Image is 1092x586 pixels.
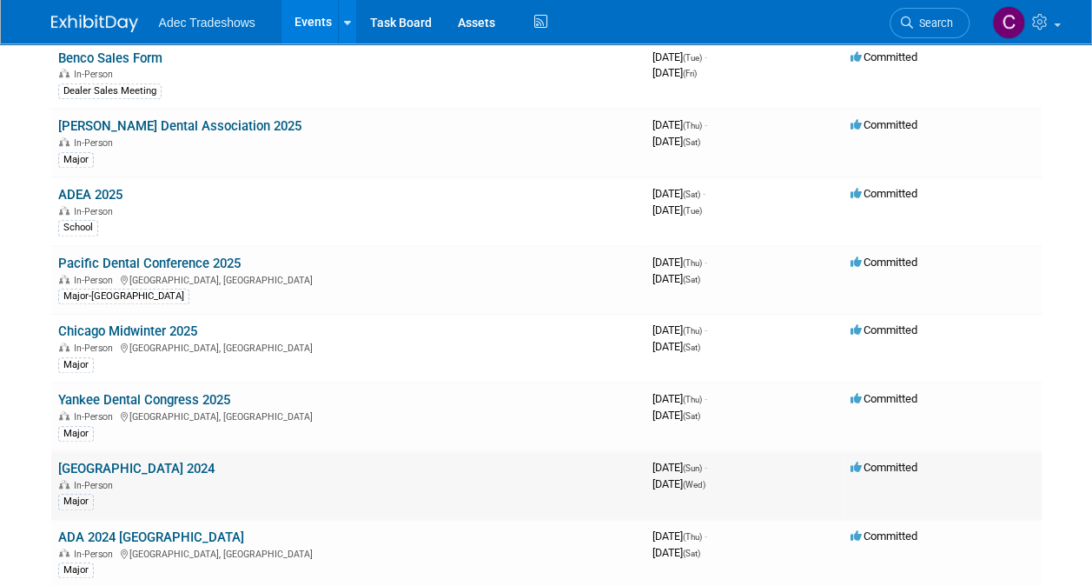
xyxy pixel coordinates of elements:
[58,187,122,203] a: ADEA 2025
[58,546,639,560] div: [GEOGRAPHIC_DATA], [GEOGRAPHIC_DATA]
[652,546,700,559] span: [DATE]
[58,563,94,578] div: Major
[850,323,917,336] span: Committed
[705,392,707,405] span: -
[58,289,189,304] div: Major-[GEOGRAPHIC_DATA]
[58,152,94,168] div: Major
[683,121,702,130] span: (Thu)
[850,461,917,474] span: Committed
[652,187,705,200] span: [DATE]
[74,275,118,286] span: In-Person
[58,409,639,423] div: [GEOGRAPHIC_DATA], [GEOGRAPHIC_DATA]
[58,50,162,66] a: Benco Sales Form
[683,326,702,336] span: (Thu)
[683,480,705,489] span: (Wed)
[74,480,118,491] span: In-Person
[58,256,241,271] a: Pacific Dental Conference 2025
[683,69,697,78] span: (Fri)
[850,50,917,63] span: Committed
[705,461,707,474] span: -
[683,395,702,404] span: (Thu)
[74,411,118,423] span: In-Person
[850,118,917,131] span: Committed
[58,220,98,236] div: School
[652,323,707,336] span: [DATE]
[652,409,700,422] span: [DATE]
[59,480,69,489] img: In-Person Event
[652,66,697,79] span: [DATE]
[683,275,700,284] span: (Sat)
[59,343,69,351] img: In-Person Event
[59,411,69,420] img: In-Person Event
[74,549,118,560] span: In-Person
[59,549,69,557] img: In-Person Event
[74,206,118,217] span: In-Person
[705,323,707,336] span: -
[683,53,702,63] span: (Tue)
[683,343,700,352] span: (Sat)
[652,272,700,285] span: [DATE]
[913,17,953,30] span: Search
[58,461,215,476] a: [GEOGRAPHIC_DATA] 2024
[683,206,702,216] span: (Tue)
[652,118,707,131] span: [DATE]
[705,50,707,63] span: -
[850,256,917,269] span: Committed
[652,340,700,353] span: [DATE]
[705,256,707,269] span: -
[51,15,138,32] img: ExhibitDay
[59,69,69,77] img: In-Person Event
[58,83,162,99] div: Dealer Sales Meeting
[58,529,244,545] a: ADA 2024 [GEOGRAPHIC_DATA]
[850,529,917,543] span: Committed
[652,529,707,543] span: [DATE]
[74,137,118,149] span: In-Person
[652,461,707,474] span: [DATE]
[58,118,301,134] a: [PERSON_NAME] Dental Association 2025
[683,549,700,558] span: (Sat)
[652,203,702,216] span: [DATE]
[652,256,707,269] span: [DATE]
[59,137,69,146] img: In-Person Event
[683,411,700,421] span: (Sat)
[652,392,707,405] span: [DATE]
[992,6,1025,39] img: Carol Schmidlin
[703,187,705,200] span: -
[705,529,707,543] span: -
[58,340,639,354] div: [GEOGRAPHIC_DATA], [GEOGRAPHIC_DATA]
[58,323,197,339] a: Chicago Midwinter 2025
[59,275,69,283] img: In-Person Event
[683,463,702,473] span: (Sun)
[683,532,702,542] span: (Thu)
[74,69,118,80] span: In-Person
[59,206,69,215] img: In-Person Event
[705,118,707,131] span: -
[58,392,230,408] a: Yankee Dental Congress 2025
[683,190,700,199] span: (Sat)
[652,50,707,63] span: [DATE]
[159,16,255,30] span: Adec Tradeshows
[74,343,118,354] span: In-Person
[652,477,705,490] span: [DATE]
[850,392,917,405] span: Committed
[58,426,94,442] div: Major
[683,137,700,147] span: (Sat)
[850,187,917,200] span: Committed
[58,357,94,373] div: Major
[58,272,639,286] div: [GEOGRAPHIC_DATA], [GEOGRAPHIC_DATA]
[652,135,700,148] span: [DATE]
[683,258,702,268] span: (Thu)
[890,8,970,38] a: Search
[58,494,94,509] div: Major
